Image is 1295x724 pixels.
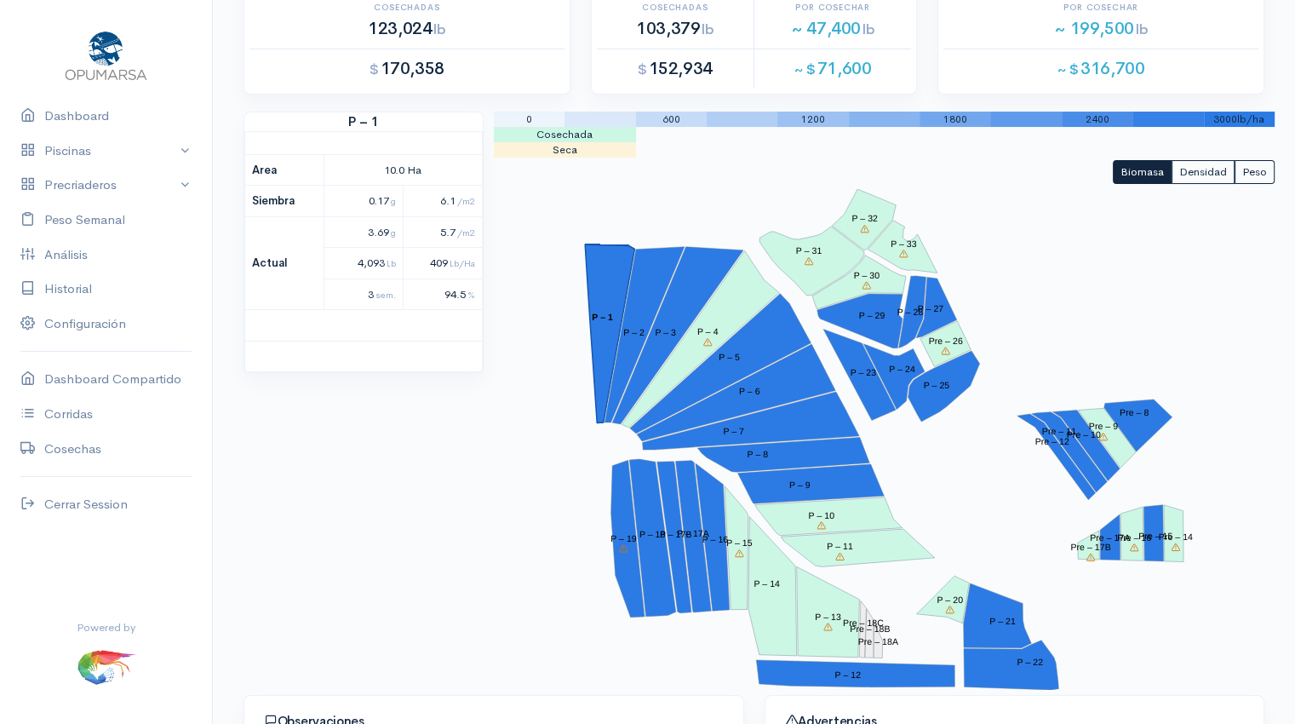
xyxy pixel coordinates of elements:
span: $ [370,60,379,78]
button: Peso [1235,160,1275,185]
tspan: P – 7 [723,426,744,436]
tspan: Pre – 18C [843,618,884,629]
th: Actual [245,216,324,310]
img: ... [76,635,137,697]
tspan: Pre – 10 [1067,430,1101,440]
strong: P – 1 [244,112,483,132]
tspan: P – 20 [937,595,963,605]
th: Siembra [245,186,324,217]
td: 3 [324,279,403,310]
span: 1800 [943,112,967,126]
th: Area [245,154,324,186]
tspan: P – 12 [834,670,861,681]
span: lb/ha [1237,112,1264,126]
tspan: P – 4 [697,327,719,337]
tspan: P – 19 [610,533,637,543]
span: g [391,195,396,207]
td: 3.69 [324,216,403,248]
h6: Por Cosechar [943,3,1258,12]
tspan: P – 5 [719,353,740,363]
button: Biomasa [1113,160,1172,185]
tspan: P – 16 [702,534,728,544]
img: Opumarsa [61,27,151,82]
tspan: P – 8 [747,450,768,460]
span: 71,600 [794,58,871,79]
span: 123,024 [368,18,445,39]
tspan: P – 30 [853,270,880,280]
td: 5.7 [403,216,482,248]
tspan: P – 10 [808,510,834,520]
tspan: P – 14 [754,579,780,589]
td: 94.5 [403,279,482,310]
span: Densidad [1179,164,1227,179]
span: Lb/Ha [450,257,475,269]
h6: Cosechadas [597,3,754,12]
tspan: Pre – 17B [1070,543,1110,553]
tspan: Pre – 18B [850,624,890,635]
tspan: P – 2 [623,327,645,337]
tspan: P – 3 [655,328,676,338]
tspan: Pre – 9 [1089,422,1118,432]
span: ~ $ [1057,60,1079,78]
tspan: P – 13 [815,612,841,622]
tspan: P – 22 [1017,657,1043,667]
tspan: Pre – 12 [1034,437,1069,447]
tspan: Pre – 17A [1090,533,1130,543]
td: 0.17 [324,186,403,217]
tspan: Pre – 8 [1120,408,1149,418]
span: lb [702,20,713,38]
tspan: Pre – 16 [1117,532,1151,543]
tspan: P – 25 [923,380,949,390]
td: 10.0 Ha [324,154,482,186]
span: % [467,289,475,301]
td: 409 [403,248,482,279]
td: 4,093 [324,248,403,279]
tspan: P – 6 [739,387,760,397]
button: Densidad [1172,160,1235,185]
span: 600 [662,112,680,126]
tspan: P – 31 [796,246,822,256]
tspan: P – 29 [859,311,885,321]
span: lb [433,20,445,38]
span: 1200 [801,112,825,126]
span: ~ $ [794,60,816,78]
span: /m2 [457,195,475,207]
tspan: P – 15 [726,538,753,549]
span: lb [862,20,874,38]
tspan: Pre – 15 [1138,531,1172,541]
tspan: Pre – 18A [857,636,897,646]
td: Cosechada [494,127,636,142]
span: 3000 [1213,112,1237,126]
span: 103,379 [636,18,713,39]
tspan: P – 24 [889,365,915,375]
tspan: P – 9 [789,480,811,490]
tspan: P – 17A [677,528,709,538]
tspan: Pre – 14 [1159,532,1193,543]
tspan: P – 33 [891,238,917,249]
tspan: Pre – 11 [1042,427,1076,437]
tspan: P – 23 [850,368,876,378]
tspan: P – 27 [917,303,943,313]
span: $ [638,60,647,78]
td: Seca [494,142,636,158]
tspan: P – 11 [827,542,853,552]
span: ~ 199,500 [1054,18,1148,39]
span: Biomasa [1120,164,1164,179]
td: 6.1 [403,186,482,217]
h6: Cosechadas [249,3,564,12]
tspan: P – 21 [989,617,1016,627]
tspan: P – 32 [851,214,878,224]
span: /m2 [457,227,475,238]
span: sem. [375,289,396,301]
tspan: P – 18 [639,530,666,540]
span: Lb [387,257,396,269]
tspan: P – 17B [660,530,692,540]
span: 152,934 [638,58,713,79]
span: ~ 47,400 [791,18,874,39]
h6: Por Cosechar [754,3,911,12]
span: 2400 [1085,112,1109,126]
span: lb [1136,20,1148,38]
span: g [391,227,396,238]
span: 170,358 [370,58,444,79]
tspan: Pre – 26 [928,336,962,346]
